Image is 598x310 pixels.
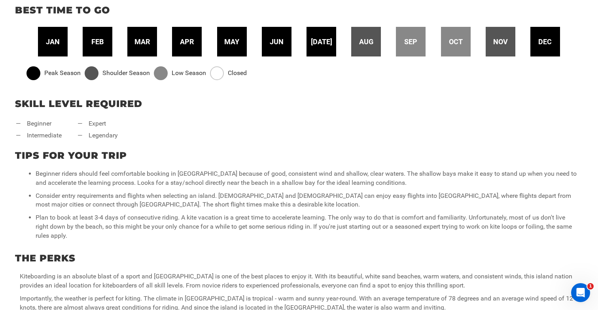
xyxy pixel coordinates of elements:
p: Tips for your trip [15,149,583,162]
span: — [16,131,21,140]
p: Beginner riders should feel comfortable booking in [GEOGRAPHIC_DATA] because of good, consistent ... [36,169,578,188]
span: nov [493,37,508,47]
span: jun [270,37,284,47]
span: may [224,37,239,47]
span: feb [91,37,104,47]
p: Kiteboarding is an absolute blast of a sport and [GEOGRAPHIC_DATA] is one of the best places to e... [20,272,578,290]
span: Low Season [172,69,206,78]
span: jan [46,37,60,47]
span: dec [538,37,552,47]
span: — [78,131,83,140]
span: — [78,119,83,128]
p: Consider entry requirements and flights when selecting an island. [DEMOGRAPHIC_DATA] and [DEMOGRA... [36,192,578,210]
span: sep [404,37,417,47]
p: The Perks [15,252,583,265]
iframe: Intercom live chat [571,283,590,302]
span: [DATE] [311,37,332,47]
li: intermediate [16,131,62,140]
span: 1 [587,283,594,289]
span: Shoulder Season [102,69,150,78]
span: aug [359,37,373,47]
p: Skill Level Required [15,97,583,111]
span: apr [180,37,194,47]
span: Closed [228,69,247,78]
span: oct [449,37,463,47]
li: beginner [16,119,62,128]
li: legendary [78,131,118,140]
span: Peak Season [44,69,81,78]
span: — [16,119,21,128]
p: Best time to go [15,4,583,17]
li: expert [78,119,118,128]
p: Plan to book at least 3-4 days of consecutive riding. A kite vacation is a great time to accelera... [36,213,578,240]
span: mar [134,37,150,47]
